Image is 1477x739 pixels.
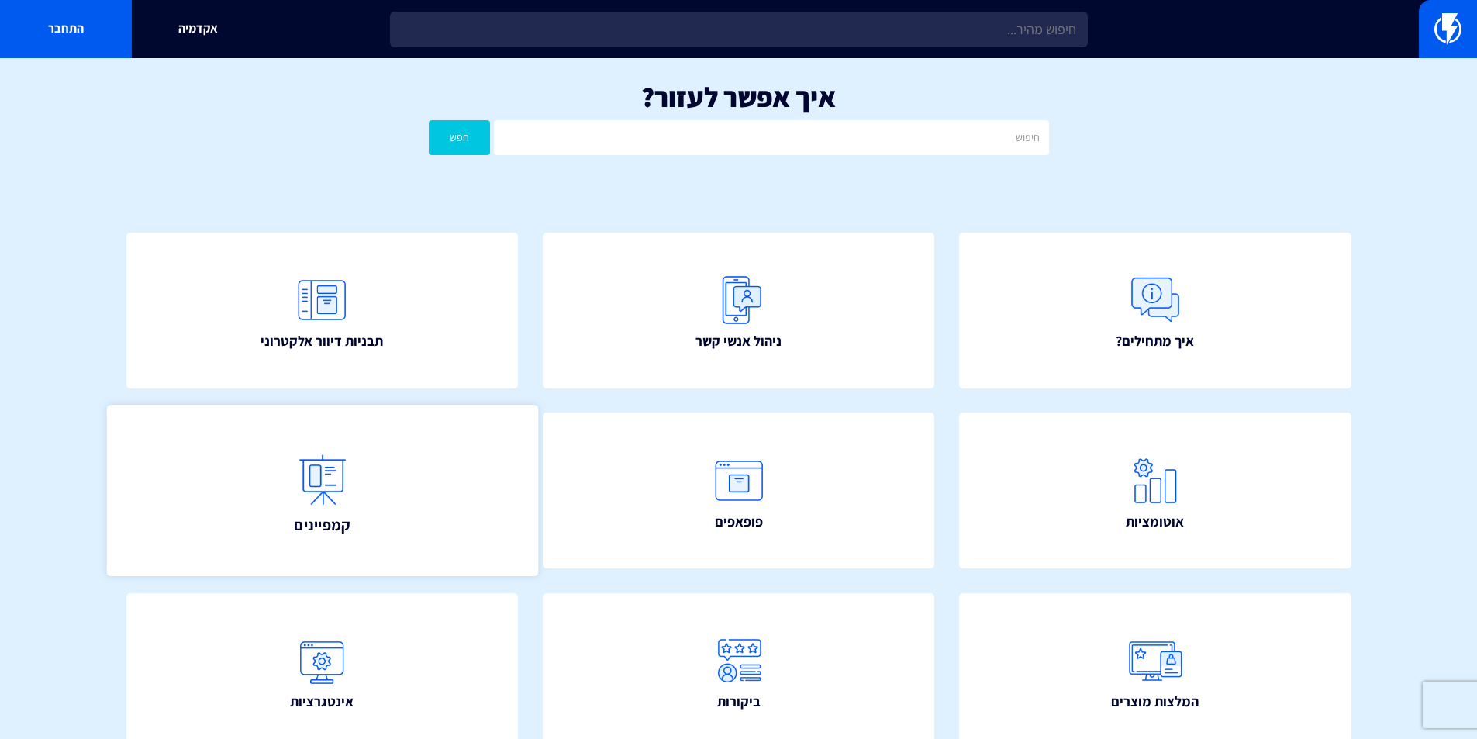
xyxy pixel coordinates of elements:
a: אוטומציות [959,413,1351,568]
span: ניהול אנשי קשר [695,331,782,351]
button: חפש [429,120,491,155]
span: אינטגרציות [290,692,354,712]
a: תבניות דיוור אלקטרוני [126,233,519,388]
span: המלצות מוצרים [1111,692,1199,712]
a: איך מתחילים? [959,233,1351,388]
span: קמפיינים [294,514,350,536]
input: חיפוש מהיר... [390,12,1088,47]
h1: איך אפשר לעזור? [23,81,1454,112]
span: תבניות דיוור אלקטרוני [261,331,383,351]
a: ניהול אנשי קשר [543,233,935,388]
a: קמפיינים [106,405,537,576]
input: חיפוש [494,120,1048,155]
a: פופאפים [543,413,935,568]
span: אוטומציות [1126,512,1184,532]
span: איך מתחילים? [1116,331,1194,351]
span: ביקורות [717,692,761,712]
span: פופאפים [715,512,763,532]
